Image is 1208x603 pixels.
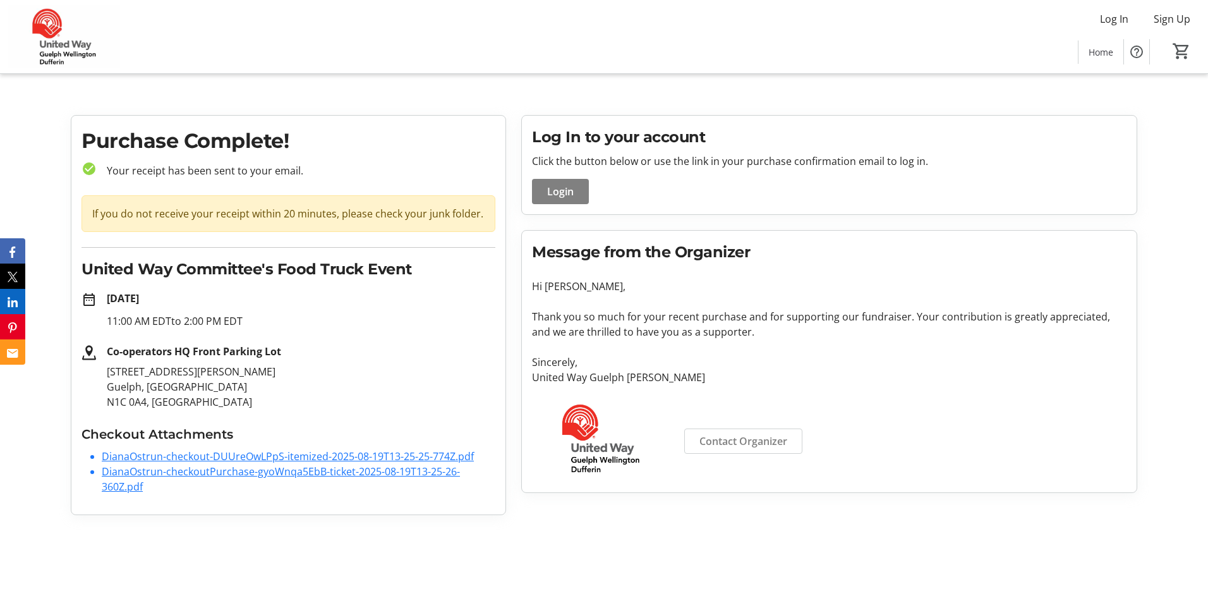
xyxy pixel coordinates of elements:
button: Cart [1170,40,1193,63]
p: 11:00 AM EDT to 2:00 PM EDT [107,314,495,329]
span: Contact Organizer [699,434,787,449]
img: United Way Guelph Wellington Dufferin logo [532,400,669,477]
mat-icon: check_circle [82,161,97,176]
button: Login [532,179,589,204]
span: Log In [1100,11,1128,27]
p: [STREET_ADDRESS][PERSON_NAME] Guelph, [GEOGRAPHIC_DATA] N1C 0A4, [GEOGRAPHIC_DATA] [107,364,495,410]
h2: Log In to your account [532,126,1126,149]
h1: Purchase Complete! [82,126,495,156]
a: Contact Organizer [684,429,802,454]
button: Sign Up [1144,9,1200,29]
h2: Message from the Organizer [532,241,1126,264]
p: Thank you so much for your recent purchase and for supporting our fundraiser. Your contribution i... [532,309,1126,339]
h2: United Way Committee's Food Truck Event [82,258,495,281]
span: Login [547,184,574,199]
div: If you do not receive your receipt within 20 minutes, please check your junk folder. [82,195,495,232]
a: Home [1078,40,1123,64]
p: Sincerely, [532,355,1126,370]
span: Home [1089,46,1113,59]
mat-icon: date_range [82,292,97,307]
button: Log In [1090,9,1139,29]
p: Click the button below or use the link in your purchase confirmation email to log in. [532,154,1126,169]
a: DianaOstrun-checkout-DUUreOwLPpS-itemized-2025-08-19T13-25-25-774Z.pdf [102,449,474,463]
img: United Way Guelph Wellington Dufferin's Logo [8,5,120,68]
button: Help [1124,39,1149,64]
strong: Co-operators HQ Front Parking Lot [107,344,281,358]
a: DianaOstrun-checkoutPurchase-gyoWnqa5EbB-ticket-2025-08-19T13-25-26-360Z.pdf [102,465,460,494]
p: United Way Guelph [PERSON_NAME] [532,370,1126,385]
span: Sign Up [1154,11,1190,27]
p: Hi [PERSON_NAME], [532,279,1126,294]
p: Your receipt has been sent to your email. [97,163,495,178]
strong: [DATE] [107,291,139,305]
h3: Checkout Attachments [82,425,495,444]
